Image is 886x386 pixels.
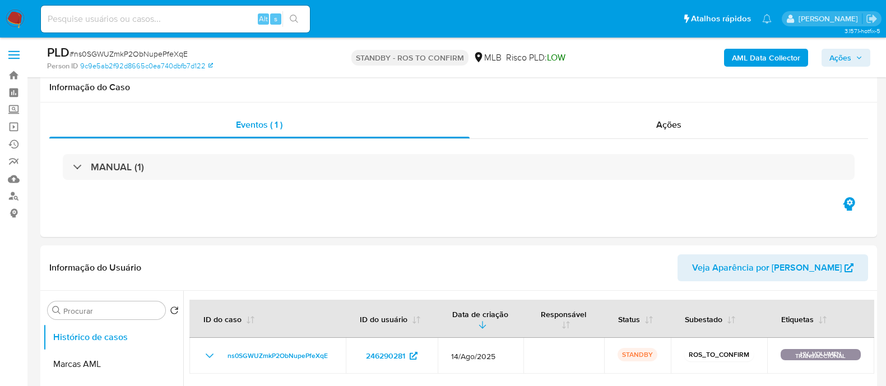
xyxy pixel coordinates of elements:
[547,51,565,64] span: LOW
[236,118,282,131] span: Eventos ( 1 )
[49,262,141,273] h1: Informação do Usuário
[829,49,851,67] span: Ações
[691,13,751,25] span: Atalhos rápidos
[69,48,188,59] span: # ns0SGWUZmkP2ObNupePfeXqE
[692,254,842,281] span: Veja Aparência por [PERSON_NAME]
[822,49,870,67] button: Ações
[799,13,862,24] p: alessandra.barbosa@mercadopago.com
[49,82,868,93] h1: Informação do Caso
[259,13,268,24] span: Alt
[282,11,305,27] button: search-icon
[41,12,310,26] input: Pesquise usuários ou casos...
[52,306,61,315] button: Procurar
[656,118,681,131] span: Ações
[170,306,179,318] button: Retornar ao pedido padrão
[506,52,565,64] span: Risco PLD:
[724,49,808,67] button: AML Data Collector
[43,351,183,378] button: Marcas AML
[678,254,868,281] button: Veja Aparência por [PERSON_NAME]
[63,154,855,180] div: MANUAL (1)
[43,324,183,351] button: Histórico de casos
[91,161,144,173] h3: MANUAL (1)
[47,43,69,61] b: PLD
[274,13,277,24] span: s
[762,14,772,24] a: Notificações
[63,306,161,316] input: Procurar
[47,61,78,71] b: Person ID
[866,13,878,25] a: Sair
[80,61,213,71] a: 9c9e5ab2f92d8665c0ea740dbfb7d122
[473,52,502,64] div: MLB
[732,49,800,67] b: AML Data Collector
[351,50,468,66] p: STANDBY - ROS TO CONFIRM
